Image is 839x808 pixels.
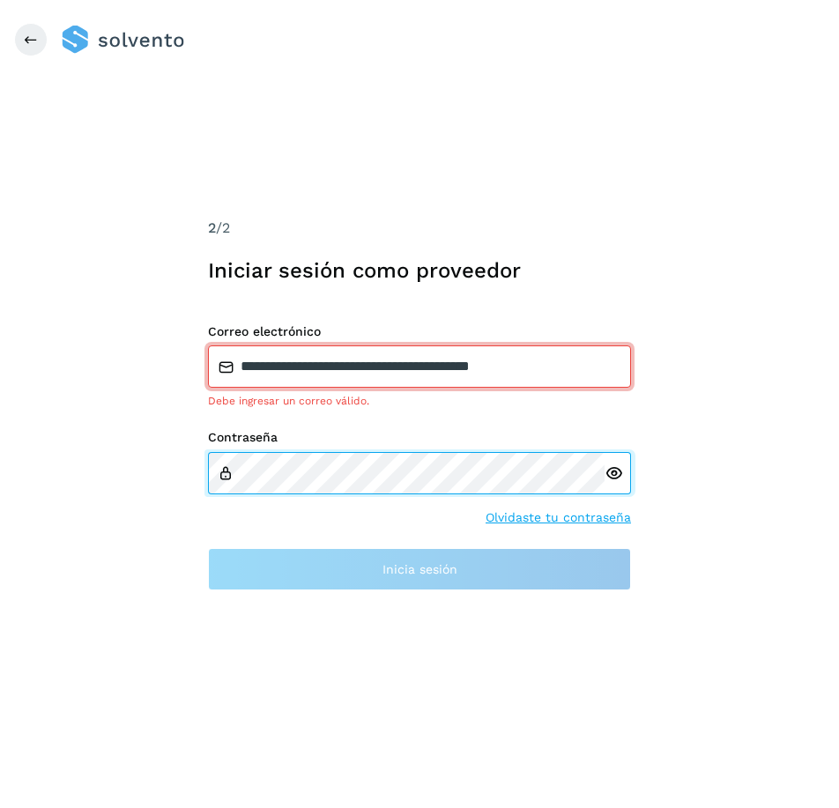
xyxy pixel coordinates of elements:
[208,219,216,236] span: 2
[208,430,631,445] label: Contraseña
[208,258,631,284] h1: Iniciar sesión como proveedor
[208,218,631,239] div: /2
[486,508,631,527] a: Olvidaste tu contraseña
[208,548,631,590] button: Inicia sesión
[208,324,631,339] label: Correo electrónico
[382,563,457,575] span: Inicia sesión
[208,393,631,409] div: Debe ingresar un correo válido.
